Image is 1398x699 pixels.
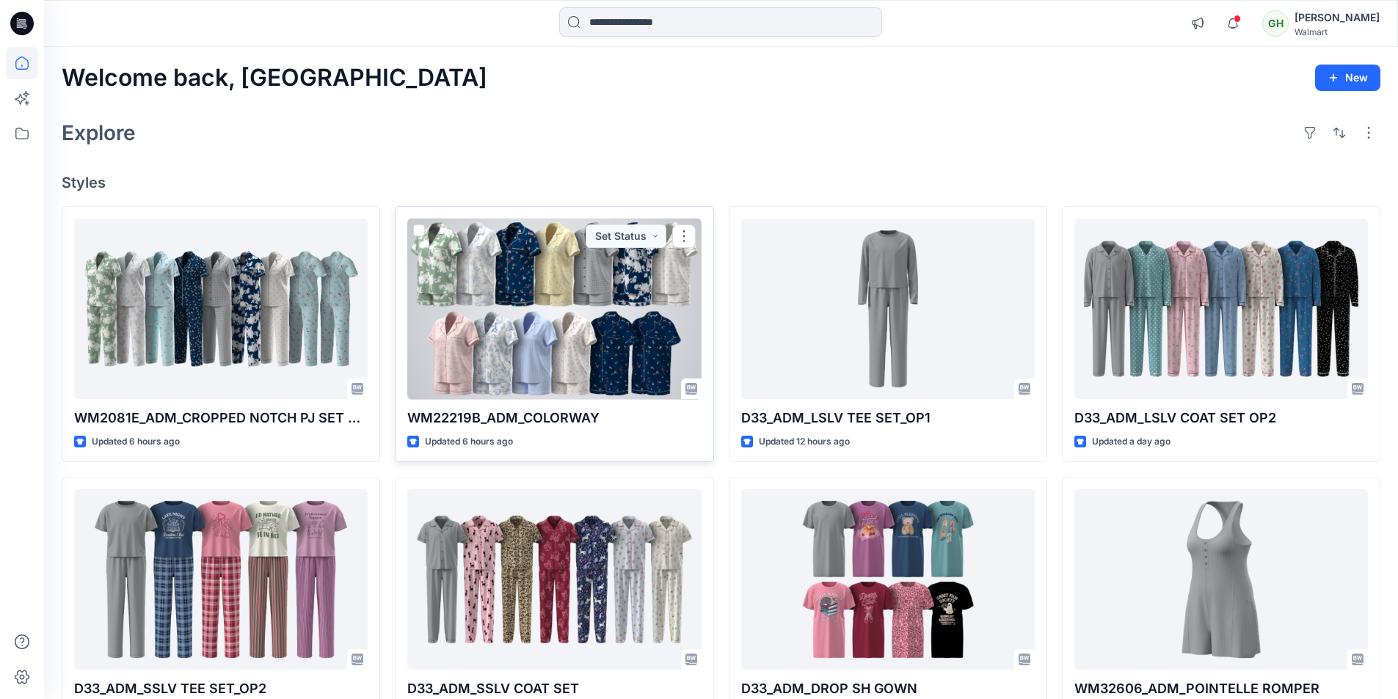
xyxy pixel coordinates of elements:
[1295,26,1380,37] div: Walmart
[741,408,1035,428] p: D33_ADM_LSLV TEE SET_OP1
[1074,489,1368,670] a: WM32606_ADM_POINTELLE ROMPER
[1074,678,1368,699] p: WM32606_ADM_POINTELLE ROMPER
[1295,9,1380,26] div: [PERSON_NAME]
[759,434,850,450] p: Updated 12 hours ago
[92,434,180,450] p: Updated 6 hours ago
[407,489,701,670] a: D33_ADM_SSLV COAT SET
[407,408,701,428] p: WM22219B_ADM_COLORWAY
[425,434,513,450] p: Updated 6 hours ago
[1315,65,1380,91] button: New
[74,408,368,428] p: WM2081E_ADM_CROPPED NOTCH PJ SET w/ STRAIGHT HEM TOP_COLORWAY
[407,219,701,400] a: WM22219B_ADM_COLORWAY
[1092,434,1171,450] p: Updated a day ago
[62,174,1380,191] h4: Styles
[62,121,136,144] h2: Explore
[74,219,368,400] a: WM2081E_ADM_CROPPED NOTCH PJ SET w/ STRAIGHT HEM TOP_COLORWAY
[74,678,368,699] p: D33_ADM_SSLV TEE SET_OP2
[1074,408,1368,428] p: D33_ADM_LSLV COAT SET OP2
[62,65,487,92] h2: Welcome back, [GEOGRAPHIC_DATA]
[407,678,701,699] p: D33_ADM_SSLV COAT SET
[741,678,1035,699] p: D33_ADM_DROP SH GOWN
[1262,10,1289,37] div: GH
[74,489,368,670] a: D33_ADM_SSLV TEE SET_OP2
[741,489,1035,670] a: D33_ADM_DROP SH GOWN
[741,219,1035,400] a: D33_ADM_LSLV TEE SET_OP1
[1074,219,1368,400] a: D33_ADM_LSLV COAT SET OP2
